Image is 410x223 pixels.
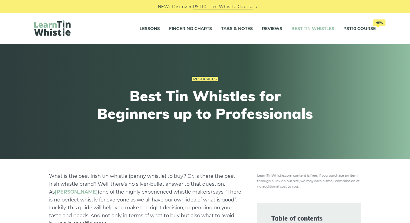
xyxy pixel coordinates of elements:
a: Lessons [140,21,160,36]
a: Fingering Charts [169,21,212,36]
a: Reviews [262,21,282,36]
a: PST10 CourseNew [343,21,376,36]
a: Resources [192,77,218,82]
a: undefined (opens in a new tab) [55,189,98,195]
a: Best Tin Whistles [291,21,334,36]
h1: Best Tin Whistles for Beginners up to Professionals [94,87,316,122]
a: Tabs & Notes [221,21,253,36]
span: New [373,19,385,26]
span: Table of contents [271,214,346,223]
img: disclosure [257,172,361,189]
img: LearnTinWhistle.com [34,20,71,36]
